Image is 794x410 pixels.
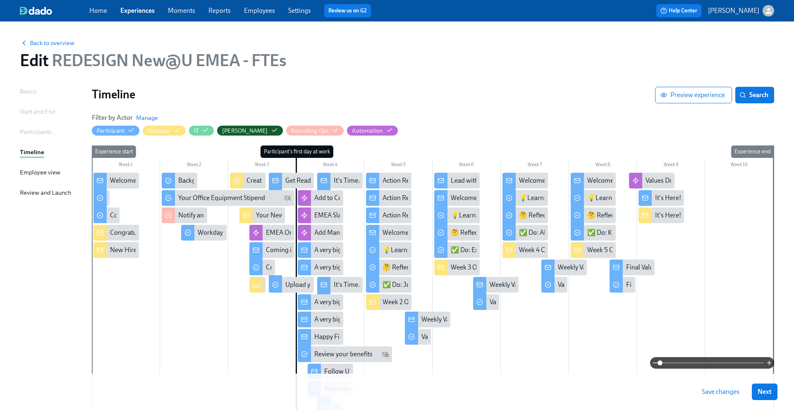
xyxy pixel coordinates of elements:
div: Welcome to Week 4 — you’re hitting your stride! 💪 [519,176,662,185]
div: ✅ Do: About Profile & UProps [502,225,548,241]
div: A very big welcome to you from your EMEA People team! [298,312,343,327]
div: Hide Manager [148,127,170,135]
div: Confirm shipping address [93,207,120,223]
a: Experiences [120,7,155,14]
div: Action Required Re: Your Benefits [383,176,477,185]
div: Welcome to Udemy - We’re So Happy You’re Here! [93,173,139,188]
div: Notify and perform background check [162,207,207,223]
div: It's Time....For Some Swag! [317,173,363,188]
div: Week 5 [364,160,433,171]
div: Hide Automation [352,127,383,135]
div: Hide Recruiting Ops [291,127,329,135]
button: Back to overview [20,39,74,47]
div: Week 2 Onboarding for {{ participant.firstName }}- Support Connection & Learning [383,298,616,307]
div: A very big welcome to you from your EMEA People team! [314,315,474,324]
div: Timeline [20,148,44,157]
span: Help Center [660,7,697,15]
div: It's Here! Your 5 Week Values Reflection [639,207,684,223]
div: Congratulations on your new hire! 👏 [110,228,216,237]
div: ✅ Do: About Profile & UProps [519,228,606,237]
div: Employee view [20,168,60,177]
div: Values Document Automation [646,176,730,185]
div: Welcome to Udemy Week 3 — you’re finding your rhythm! [434,190,480,206]
button: Manage [136,114,158,122]
div: Review your benefits [314,350,373,359]
div: Lead with Confidence — Let’s Set You Up for Success at [GEOGRAPHIC_DATA] [434,173,480,188]
div: Add to Cohort Slack Group [298,190,343,206]
div: ✅ Do: Join a Community or Event! [383,280,481,289]
div: Welcome to Udemy - We’re So Happy You’re Here! [110,176,249,185]
div: 🤔 Reflect: How Your Work Contributes [519,211,630,220]
div: It's Here! Your 5 Week Values Reflection [639,190,684,206]
div: It's Time....For Some Swag! [334,176,411,185]
svg: Personal Email [285,195,291,201]
div: Hide IT [194,127,199,135]
div: ✅ Do: Join a Community or Event! [366,277,411,293]
button: Help Center [656,4,701,17]
div: New Hire IT Set Up [93,242,139,258]
button: IT [189,126,214,136]
div: ✅ Do: Keep Growing with Career Hub! [587,228,698,237]
div: Week 4 Onboarding for {{ participant.firstName }}- Connecting Purpose, Performance, and Recognition [502,242,548,258]
div: Congratulations on your new hire! 👏 [93,225,139,241]
div: 🤔 Reflect: What's Still On Your Mind? [571,207,616,223]
div: Happy First Day! [314,332,361,341]
div: EMEA Slack Channels [314,211,375,220]
h1: Timeline [92,87,655,102]
div: Workday Tasks [181,225,227,241]
a: Reports [208,7,231,14]
div: Follow Up Re: Your Benefits [324,367,402,376]
div: A very big welcome to you from your EMEA People team! [298,294,343,310]
div: 💡Learn: AI at [GEOGRAPHIC_DATA] [434,207,480,223]
div: Hide John [222,127,268,135]
div: EMEA Onboarding sessions [266,228,344,237]
a: Review us on G2 [328,7,367,15]
div: Review and Launch [20,188,71,197]
div: 💡Learn: Check-In On Tools [587,193,667,203]
div: Values Reflection: Embody Ownership [421,332,529,341]
div: 💡Learn: Purpose Driven Performance [502,190,548,206]
div: Welcome to Week 2 at Udemy - you're off and running! [366,225,411,241]
div: Lead with Confidence — Let’s Set You Up for Success at [GEOGRAPHIC_DATA] [451,176,669,185]
div: It's Here! Your 5 Week Values Reflection [655,193,767,203]
div: A very big welcome to you, from your EMEA People team! [298,242,343,258]
span: REDESIGN New@U EMEA - FTEs [48,50,286,70]
div: Start and End [20,107,55,116]
div: Values Reflection: Relentless Focus [558,280,656,289]
div: Experience end [731,145,774,158]
div: 💡Learn: BEDI Learning Path [383,246,466,255]
div: It's Here! Your 5 Week Values Reflection [655,211,767,220]
div: EMEA Onboarding sessions [249,225,295,241]
a: Moments [168,7,195,14]
div: It's Time...For Some Swag! [317,277,363,293]
div: Basics [20,87,36,96]
div: Confirm shipping address [110,211,183,220]
div: Final Values Reflection—Never Stop Learning [610,260,655,275]
div: Week 5 Onboarding for {{ participant.firstName }} - Wrapping Up, for Now! [571,242,616,258]
div: A very big welcome to you, from your EMEA People team! [314,246,476,255]
div: Values Reflection: Embody Ownership [405,329,431,345]
div: Welcome to Week 5 — you made it! 🎉 [587,176,694,185]
p: [PERSON_NAME] [708,6,759,15]
a: Home [89,7,107,14]
div: A very big welcome to you from your EMEA People team! [298,260,343,275]
div: 💡Learn: BEDI Learning Path [366,242,411,258]
div: Week 9 [637,160,705,171]
button: Automation [347,126,398,136]
div: 🤔 Reflect: What's Still On Your Mind? [587,211,694,220]
div: Add Managers to Slack Channel [298,225,343,241]
button: Review us on G2 [324,4,371,17]
button: [PERSON_NAME] [217,126,283,136]
div: Confirm Laptop Received! [266,263,340,272]
div: Final Values Reflection—Never Stop Learning [626,263,752,272]
button: Participant [92,126,139,136]
div: 💡Learn: Check-In On Tools [571,190,616,206]
div: Welcome to Week 5 — you made it! 🎉 [571,173,616,188]
div: Weekly Values Reflection—Embody Ownership [421,315,552,324]
div: Create {{participant.firstName}}'s onboarding plan [230,173,265,188]
button: Recruiting Ops [286,126,344,136]
div: Week 6 [433,160,501,171]
div: Week 10 [705,160,773,171]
